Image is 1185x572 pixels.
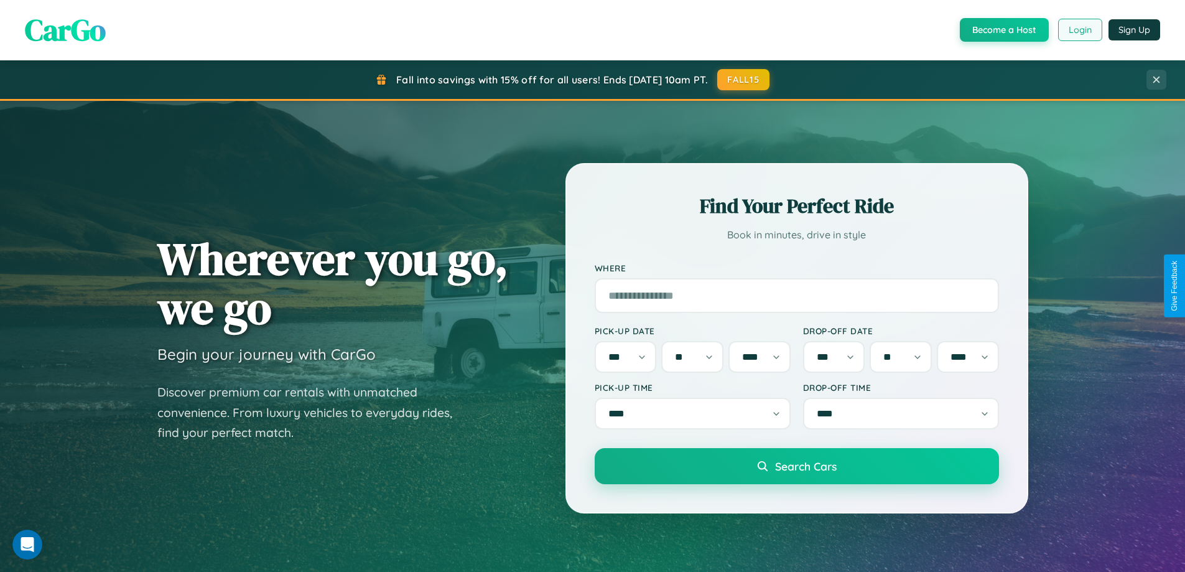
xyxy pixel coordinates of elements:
span: Fall into savings with 15% off for all users! Ends [DATE] 10am PT. [396,73,708,86]
iframe: Intercom live chat [12,530,42,560]
div: Give Feedback [1170,261,1179,311]
h1: Wherever you go, we go [157,234,508,332]
span: Search Cars [775,459,837,473]
button: Login [1058,19,1102,41]
h3: Begin your journey with CarGo [157,345,376,363]
label: Drop-off Time [803,382,999,393]
button: Search Cars [595,448,999,484]
p: Book in minutes, drive in style [595,226,999,244]
label: Where [595,263,999,273]
label: Drop-off Date [803,326,999,336]
span: CarGo [25,9,106,50]
label: Pick-up Time [595,382,791,393]
label: Pick-up Date [595,326,791,336]
button: Become a Host [960,18,1049,42]
button: FALL15 [717,69,769,90]
button: Sign Up [1108,19,1160,40]
p: Discover premium car rentals with unmatched convenience. From luxury vehicles to everyday rides, ... [157,382,468,443]
h2: Find Your Perfect Ride [595,192,999,220]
